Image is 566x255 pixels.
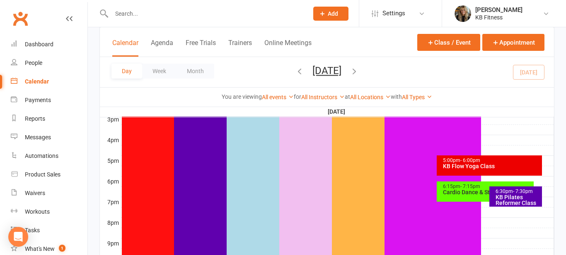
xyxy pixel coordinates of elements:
span: 1 [59,245,65,252]
th: 6pm [100,176,121,186]
div: Waivers [25,190,45,196]
div: Cardio Dance & Strength Training [443,189,532,195]
button: Online Meetings [264,39,312,57]
a: People [11,54,87,72]
span: Settings [382,4,405,23]
button: [DATE] [312,65,341,76]
span: - 7:15pm [460,184,480,189]
div: KB Flow Yoga Class [443,163,540,169]
a: All Locations [350,94,391,100]
div: Tasks [25,227,40,234]
button: Week [142,64,177,79]
div: KB Fitness [475,14,522,21]
div: Automations [25,153,58,159]
div: Product Sales [25,171,60,178]
a: Dashboard [11,35,87,54]
div: What's New [25,245,55,252]
button: Day [111,64,142,79]
button: Appointment [482,34,544,51]
a: Tasks [11,221,87,240]
th: 5pm [100,155,121,166]
th: 4pm [100,135,121,145]
th: 9pm [100,238,121,248]
div: 6:15pm [443,184,532,189]
button: Calendar [112,39,138,57]
div: Reports [25,115,45,122]
button: Agenda [151,39,173,57]
span: - 6:00pm [460,157,480,163]
div: 5:00pm [443,158,540,163]
a: Clubworx [10,8,31,29]
a: Reports [11,110,87,128]
div: Payments [25,97,51,103]
a: All Types [402,94,432,100]
a: All Instructors [301,94,345,100]
strong: at [345,93,350,100]
img: thumb_image1738440835.png [455,5,471,22]
th: 7pm [100,197,121,207]
span: Add [328,10,338,17]
a: Calendar [11,72,87,91]
div: Messages [25,134,51,141]
div: Open Intercom Messenger [8,227,28,247]
div: Calendar [25,78,49,85]
button: Free Trials [186,39,216,57]
a: Product Sales [11,165,87,184]
button: Add [313,7,348,21]
strong: for [294,93,301,100]
a: Waivers [11,184,87,203]
strong: You are viewing [222,93,262,100]
strong: with [391,93,402,100]
button: Class / Event [417,34,480,51]
a: Messages [11,128,87,147]
div: Workouts [25,208,50,215]
a: Payments [11,91,87,110]
div: [PERSON_NAME] [475,6,522,14]
th: 3pm [100,114,121,124]
a: All events [262,94,294,100]
div: KB Pilates Reformer Class [495,194,540,206]
div: People [25,60,42,66]
div: 6:30pm [495,189,540,194]
a: Workouts [11,203,87,221]
span: - 7:30pm [513,188,533,194]
th: [DATE] [121,107,554,117]
button: Trainers [228,39,252,57]
div: Dashboard [25,41,53,48]
a: Automations [11,147,87,165]
input: Search... [109,8,302,19]
button: Month [177,64,214,79]
th: 8pm [100,217,121,228]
